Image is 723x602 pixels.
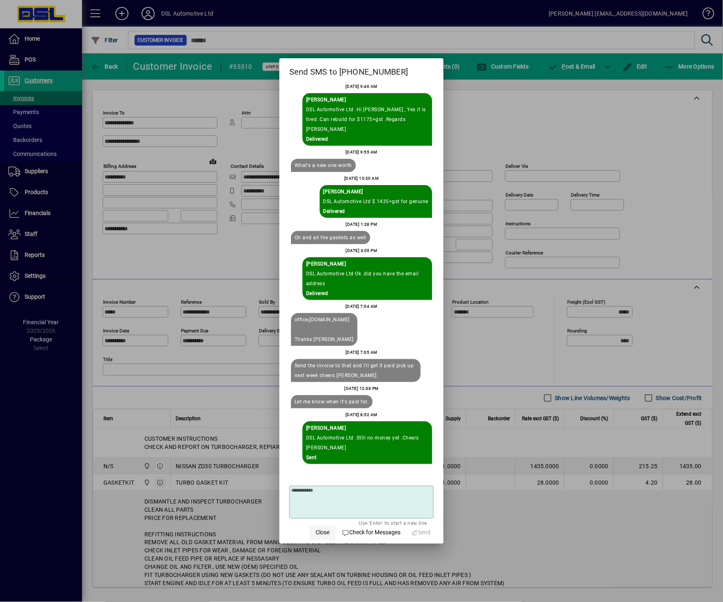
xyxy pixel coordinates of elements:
div: [DATE] 9:55 AM [345,147,378,157]
div: Sent By [306,259,428,269]
mat-hint: Use 'Enter' to start a new line [359,519,427,528]
div: Sent By [306,423,428,433]
div: What's a new one worth [295,160,352,170]
div: DSL Automotive Ltd .Still no money yet .Cheers [PERSON_NAME] [306,433,428,453]
span: Close [316,529,329,537]
div: Send the invoice to that and I'll get it paid pick up next week cheers [PERSON_NAME]. [295,361,417,380]
button: Check for Messages [339,526,404,540]
button: Close [309,526,336,540]
div: DSL Automotive Ltd $ 1435+gst for genuine [323,197,429,206]
div: [DATE] 1:28 PM [346,220,378,229]
div: Delivered [306,134,428,144]
div: [DATE] 8:52 AM [345,410,378,420]
div: [DATE] 9:46 AM [345,82,378,92]
div: Oh and all the gaskets as well [295,233,366,243]
div: [DATE] 7:05 AM [345,348,378,357]
div: [DATE] 3:05 PM [346,246,378,256]
div: Delivered [323,206,429,216]
h2: Send SMS to [PHONE_NUMBER] [279,58,444,82]
div: DSL Automotive Ltd .Hi [PERSON_NAME] , Yes it is tired .Can rebuild for $1175+gst .Regards [PERSO... [306,105,428,134]
span: Check for Messages [342,529,401,537]
div: [DATE] 10:20 AM [344,174,379,183]
div: Let me know when it's paid for. [295,397,369,407]
div: DSL Automotive Ltd Ok .did you have the email address [306,269,428,288]
div: [DATE] 12:38 PM [344,384,379,394]
div: Sent [306,453,428,462]
div: Sent By [306,95,428,105]
div: [DATE] 7:04 AM [345,302,378,311]
div: office¡[DOMAIN_NAME] Thanks [PERSON_NAME] [295,315,354,344]
div: Delivered [306,288,428,298]
div: Sent By [323,187,429,197]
